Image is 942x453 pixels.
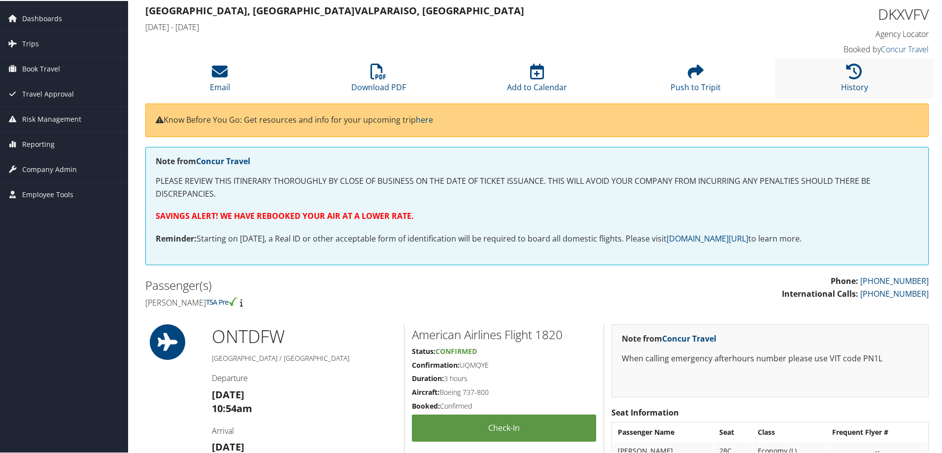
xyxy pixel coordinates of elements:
[212,401,252,414] strong: 10:54am
[156,113,918,126] p: Know Before You Go: Get resources and info for your upcoming trip
[145,296,530,307] h4: [PERSON_NAME]
[412,359,596,369] h5: UQMQYE
[622,351,918,364] p: When calling emergency afterhours number please use VIT code PN1L
[412,400,596,410] h5: Confirmed
[412,414,596,441] a: Check-in
[22,31,39,55] span: Trips
[22,56,60,80] span: Book Travel
[212,424,397,435] h4: Arrival
[412,373,444,382] strong: Duration:
[412,400,440,410] strong: Booked:
[22,5,62,30] span: Dashboards
[206,296,238,305] img: tsa-precheck.png
[145,21,729,32] h4: [DATE] - [DATE]
[196,155,250,166] a: Concur Travel
[22,156,77,181] span: Company Admin
[611,406,679,417] strong: Seat Information
[210,68,230,92] a: Email
[412,386,439,396] strong: Aircraft:
[156,174,918,199] p: PLEASE REVIEW THIS ITINERARY THOROUGHLY BY CLOSE OF BUSINESS ON THE DATE OF TICKET ISSUANCE. THIS...
[212,323,397,348] h1: ONT DFW
[156,155,250,166] strong: Note from
[412,346,436,355] strong: Status:
[212,439,244,453] strong: [DATE]
[613,422,713,440] th: Passenger Name
[145,276,530,293] h2: Passenger(s)
[507,68,567,92] a: Add to Calendar
[622,332,716,343] strong: Note from
[156,209,414,220] strong: SAVINGS ALERT! WE HAVE REBOOKED YOUR AIR AT A LOWER RATE.
[416,113,433,124] a: here
[436,346,477,355] span: Confirmed
[860,275,929,285] a: [PHONE_NUMBER]
[156,232,918,244] p: Starting on [DATE], a Real ID or other acceptable form of identification will be required to boar...
[881,43,929,54] a: Concur Travel
[714,422,752,440] th: Seat
[782,287,858,298] strong: International Calls:
[827,422,927,440] th: Frequent Flyer #
[22,131,55,156] span: Reporting
[831,275,858,285] strong: Phone:
[22,106,81,131] span: Risk Management
[753,422,827,440] th: Class
[22,81,74,105] span: Travel Approval
[212,372,397,383] h4: Departure
[841,68,868,92] a: History
[212,387,244,400] strong: [DATE]
[744,43,929,54] h4: Booked by
[667,232,748,243] a: [DOMAIN_NAME][URL]
[860,287,929,298] a: [PHONE_NUMBER]
[412,386,596,396] h5: Boeing 737-800
[145,3,524,16] strong: [GEOGRAPHIC_DATA], [GEOGRAPHIC_DATA] Valparaiso, [GEOGRAPHIC_DATA]
[212,352,397,362] h5: [GEOGRAPHIC_DATA] / [GEOGRAPHIC_DATA]
[412,325,596,342] h2: American Airlines Flight 1820
[744,3,929,24] h1: DKXVFV
[22,181,73,206] span: Employee Tools
[156,232,197,243] strong: Reminder:
[671,68,721,92] a: Push to Tripit
[744,28,929,38] h4: Agency Locator
[412,373,596,383] h5: 3 hours
[412,359,460,369] strong: Confirmation:
[662,332,716,343] a: Concur Travel
[351,68,406,92] a: Download PDF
